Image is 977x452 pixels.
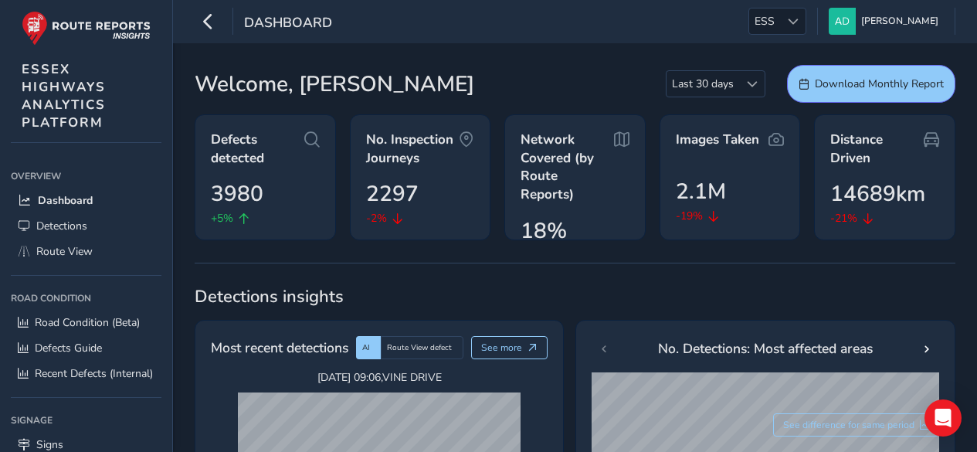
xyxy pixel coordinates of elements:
span: Images Taken [676,131,759,149]
span: 14689km [830,178,925,210]
span: Download Monthly Report [815,76,944,91]
span: Road Condition (Beta) [35,315,140,330]
span: +5% [211,210,233,226]
span: 18% [521,215,567,247]
span: 2297 [366,178,419,210]
img: diamond-layout [829,8,856,35]
a: Dashboard [11,188,161,213]
button: [PERSON_NAME] [829,8,944,35]
div: Open Intercom Messenger [924,399,962,437]
span: No. Inspection Journeys [366,131,460,167]
span: Defects Guide [35,341,102,355]
div: Signage [11,409,161,432]
span: -19% [676,208,703,224]
span: [DATE] 09:06 , VINE DRIVE [238,370,521,385]
button: See more [471,336,548,359]
button: Download Monthly Report [787,65,955,103]
span: Dashboard [38,193,93,208]
span: Route View [36,244,93,259]
span: Defects detected [211,131,304,167]
div: Route View defect [381,336,463,359]
span: Recent Defects (Internal) [35,366,153,381]
span: 3980 [211,178,263,210]
a: Recent Defects (Internal) [11,361,161,386]
div: Road Condition [11,287,161,310]
span: [PERSON_NAME] [861,8,938,35]
span: See more [481,342,522,354]
span: 2.1M [676,175,726,208]
span: Signs [36,437,63,452]
span: Detections [36,219,87,233]
a: Detections [11,213,161,239]
button: See difference for same period [773,413,940,437]
a: Defects Guide [11,335,161,361]
span: Detections insights [195,285,955,308]
span: ESS [749,8,780,34]
span: AI [362,342,370,353]
span: Route View defect [387,342,452,353]
span: ESSEX HIGHWAYS ANALYTICS PLATFORM [22,60,106,131]
span: Last 30 days [667,71,739,97]
span: Network Covered (by Route Reports) [521,131,614,204]
span: -2% [366,210,387,226]
div: AI [356,336,381,359]
span: Most recent detections [211,338,348,358]
span: Welcome, [PERSON_NAME] [195,68,474,100]
span: See difference for same period [783,419,914,431]
span: -21% [830,210,857,226]
span: Distance Driven [830,131,924,167]
span: Dashboard [244,13,332,35]
a: Road Condition (Beta) [11,310,161,335]
a: Route View [11,239,161,264]
div: Overview [11,165,161,188]
span: No. Detections: Most affected areas [658,338,873,359]
img: rr logo [22,11,151,46]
